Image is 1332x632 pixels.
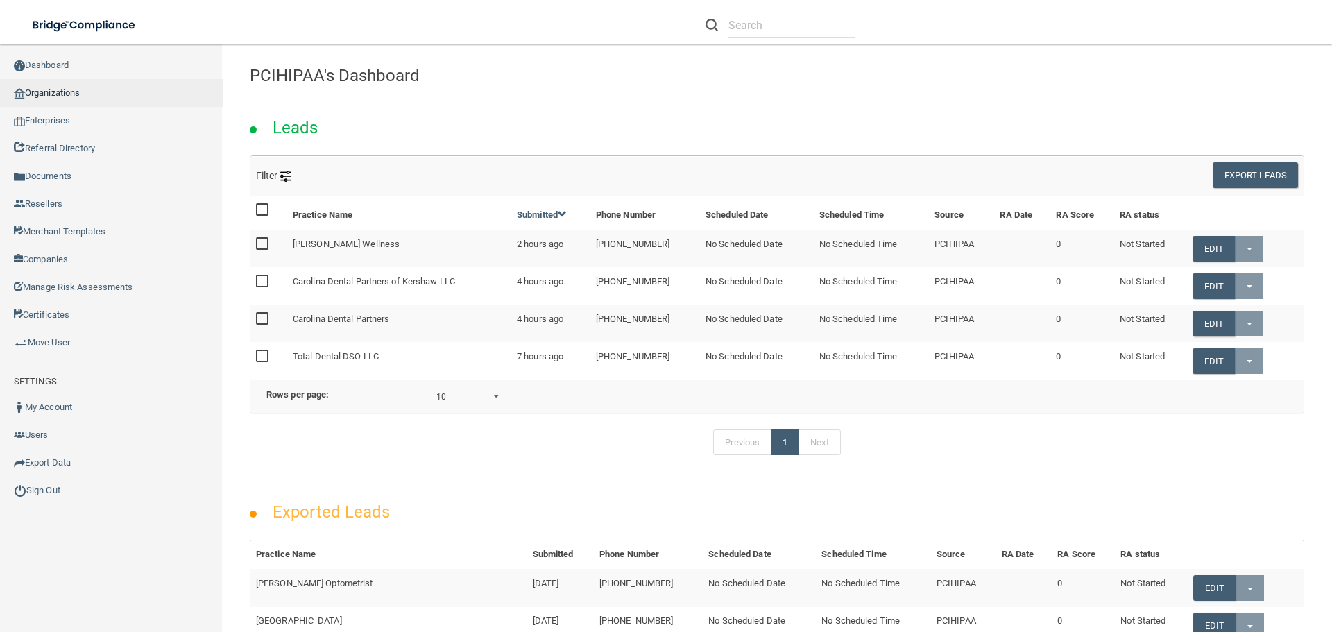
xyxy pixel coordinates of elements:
th: RA Date [996,540,1052,569]
td: 0 [1050,230,1114,267]
td: No Scheduled Date [700,267,814,305]
img: icon-export.b9366987.png [14,457,25,468]
th: Practice Name [250,540,527,569]
td: No Scheduled Time [814,342,929,379]
td: Carolina Dental Partners of Kershaw LLC [287,267,511,305]
td: No Scheduled Date [700,230,814,267]
td: Not Started [1114,305,1187,342]
th: Scheduled Date [703,540,816,569]
td: 7 hours ago [511,342,590,379]
img: icon-documents.8dae5593.png [14,171,25,182]
h2: Leads [259,108,332,147]
th: Scheduled Time [814,196,929,230]
td: 0 [1050,267,1114,305]
a: Edit [1193,236,1235,262]
td: PCIHIPAA [931,569,996,606]
th: Source [931,540,996,569]
a: Submitted [517,210,567,220]
th: Practice Name [287,196,511,230]
img: briefcase.64adab9b.png [14,336,28,350]
td: [DATE] [527,569,594,606]
td: [PHONE_NUMBER] [594,569,703,606]
td: 4 hours ago [511,305,590,342]
img: icon-users.e205127d.png [14,429,25,441]
th: Scheduled Time [816,540,931,569]
th: Phone Number [590,196,700,230]
th: RA Score [1050,196,1114,230]
td: 4 hours ago [511,267,590,305]
td: PCIHIPAA [929,230,994,267]
td: PCIHIPAA [929,305,994,342]
th: Source [929,196,994,230]
h2: Exported Leads [259,493,404,531]
img: ic_user_dark.df1a06c3.png [14,402,25,413]
td: No Scheduled Time [814,305,929,342]
img: ic_reseller.de258add.png [14,198,25,210]
td: [PHONE_NUMBER] [590,267,700,305]
a: Previous [713,429,771,456]
td: No Scheduled Date [700,342,814,379]
input: Search [728,12,855,38]
td: No Scheduled Time [816,569,931,606]
td: No Scheduled Time [814,230,929,267]
td: No Scheduled Date [703,569,816,606]
td: No Scheduled Time [814,267,929,305]
a: Edit [1193,273,1235,299]
b: Rows per page: [266,389,329,400]
td: Not Started [1114,230,1187,267]
td: [PERSON_NAME] Wellness [287,230,511,267]
td: [PHONE_NUMBER] [590,305,700,342]
iframe: Drift Widget Chat Controller [1092,533,1315,589]
h4: PCIHIPAA's Dashboard [250,67,1304,85]
td: PCIHIPAA [929,267,994,305]
a: Edit [1193,311,1235,336]
img: enterprise.0d942306.png [14,117,25,126]
img: ic_power_dark.7ecde6b1.png [14,484,26,497]
td: No Scheduled Date [700,305,814,342]
img: ic-search.3b580494.png [706,19,718,31]
img: bridge_compliance_login_screen.278c3ca4.svg [21,11,148,40]
td: 0 [1050,342,1114,379]
th: Scheduled Date [700,196,814,230]
th: Submitted [527,540,594,569]
td: 0 [1050,305,1114,342]
td: 0 [1052,569,1115,606]
button: Export Leads [1213,162,1298,188]
a: Next [799,429,840,456]
th: RA Score [1052,540,1115,569]
td: PCIHIPAA [929,342,994,379]
td: Carolina Dental Partners [287,305,511,342]
td: Not Started [1114,342,1187,379]
a: 1 [771,429,799,456]
td: Not Started [1114,267,1187,305]
td: [PHONE_NUMBER] [590,230,700,267]
img: organization-icon.f8decf85.png [14,88,25,99]
td: Total Dental DSO LLC [287,342,511,379]
label: SETTINGS [14,373,57,390]
th: Phone Number [594,540,703,569]
td: [PERSON_NAME] Optometrist [250,569,527,606]
th: RA Date [994,196,1050,230]
span: Filter [256,170,291,181]
td: 2 hours ago [511,230,590,267]
img: icon-filter@2x.21656d0b.png [280,171,291,182]
img: ic_dashboard_dark.d01f4a41.png [14,60,25,71]
a: Edit [1193,348,1235,374]
th: RA status [1114,196,1187,230]
td: [PHONE_NUMBER] [590,342,700,379]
